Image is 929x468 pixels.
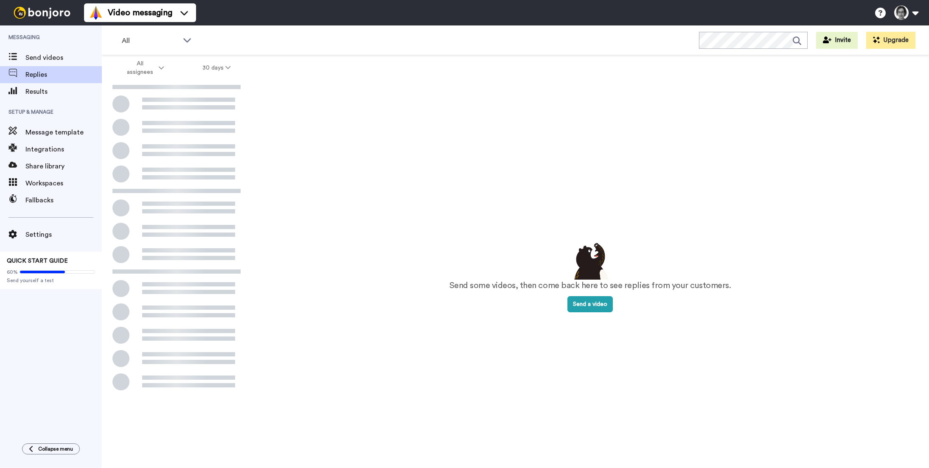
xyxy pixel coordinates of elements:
button: Collapse menu [22,443,80,454]
img: results-emptystates.png [569,241,612,280]
button: 30 days [183,60,250,76]
span: Workspaces [25,178,102,188]
span: Fallbacks [25,195,102,205]
span: Results [25,87,102,97]
span: Send yourself a test [7,277,95,284]
span: Replies [25,70,102,80]
span: Video messaging [108,7,172,19]
button: Send a video [567,296,613,312]
span: 60% [7,269,18,275]
span: Send videos [25,53,102,63]
span: QUICK START GUIDE [7,258,68,264]
a: Send a video [567,301,613,307]
span: Collapse menu [38,446,73,452]
span: All assignees [123,59,157,76]
button: Invite [816,32,858,49]
img: vm-color.svg [89,6,103,20]
button: Upgrade [866,32,915,49]
span: Integrations [25,144,102,154]
button: All assignees [104,56,183,80]
span: All [122,36,179,46]
img: bj-logo-header-white.svg [10,7,74,19]
span: Settings [25,230,102,240]
p: Send some videos, then come back here to see replies from your customers. [449,280,731,292]
span: Share library [25,161,102,171]
span: Message template [25,127,102,137]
